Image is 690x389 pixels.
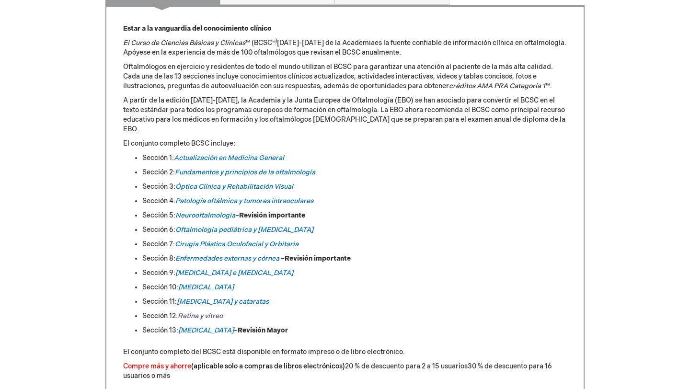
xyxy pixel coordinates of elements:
a: [MEDICAL_DATA] e [MEDICAL_DATA] [175,269,293,277]
font: – [235,211,239,219]
font: Sección 11: [142,297,177,306]
font: 30 % de descuento para 16 usuarios o más [123,362,552,380]
a: [MEDICAL_DATA] y cataratas [177,297,269,306]
font: Sección 5: [142,211,175,219]
font: Sección 4: [142,197,175,205]
font: Sección 9: [142,269,175,277]
font: Sección 10: [142,283,178,291]
font: Revisión importante [285,254,351,263]
font: Compre más y ahorre [123,362,191,370]
font: ™. [545,82,552,90]
a: [MEDICAL_DATA] [178,326,234,334]
font: Sección 6: [142,226,175,234]
font: 20 % de descuento para 2 a 15 usuarios [345,362,468,370]
font: créditos AMA PRA Categoría 1 [449,82,545,90]
font: (aplicable solo a compras de libros electrónicos) [191,362,345,370]
font: Estar a la vanguardia del conocimiento clínico [123,24,272,33]
font: Sección 8: [142,254,175,263]
a: Retina y vítreo [178,312,223,320]
font: – [234,326,238,334]
a: Neurooftalmología [175,211,235,219]
a: [MEDICAL_DATA] [178,283,234,291]
font: El conjunto completo del BCSC está disponible en formato impreso o de libro electrónico. [123,348,405,356]
a: Óptica Clínica y Rehabilitación Visual [175,183,293,191]
a: Oftalmología pediátrica y [MEDICAL_DATA] [175,226,313,234]
a: Cirugía Plástica Oculofacial y Orbitaria [175,240,299,248]
a: Fundamentos y principios de la oftalmología [175,168,315,176]
font: A partir de la edición [DATE]-[DATE], la Academia y la Junta Europea de Oftalmología (EBO) se han... [123,96,565,133]
font: Sección 3: [142,183,175,191]
font: Sección 7: [142,240,175,248]
font: Revisión Mayor [238,326,288,334]
a: Enfermedades externas y córnea [175,254,279,263]
font: es la fuente confiable de información clínica en oftalmología. Apóyese en la experiencia de más d... [123,39,566,57]
font: Sección 12: [142,312,178,320]
font: Oftalmólogos en ejercicio y residentes de todo el mundo utilizan el BCSC para garantizar una aten... [123,63,553,90]
a: Patología oftálmica y tumores intraoculares [175,197,313,205]
a: Actualización en Medicina General [174,154,284,162]
font: El Curso de Ciencias Básicas y Clínicas [123,39,245,47]
font: [DATE]-[DATE] de la Academia [277,39,375,47]
font: El conjunto completo BCSC incluye: [123,139,235,148]
font: ™ (BCSC® [245,39,276,47]
font: Revisión importante [239,211,305,219]
font: Sección 1: [142,154,174,162]
font: Sección 13: [142,326,178,334]
font: ) [276,38,277,44]
font: Sección 2: [142,168,175,176]
font: – [281,254,285,263]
